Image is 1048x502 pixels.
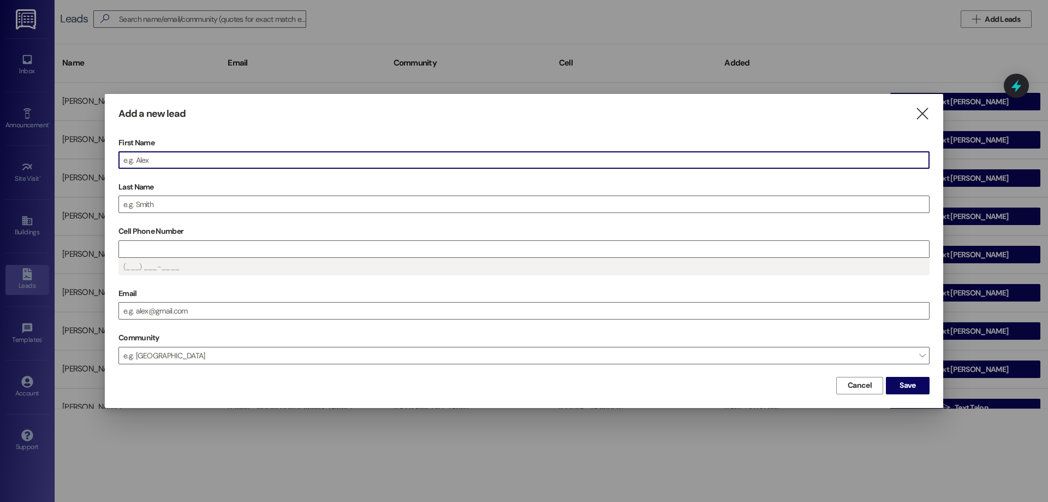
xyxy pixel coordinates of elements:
[118,179,930,196] label: Last Name
[118,329,159,346] label: Community
[118,285,930,302] label: Email
[119,303,929,319] input: e.g. alex@gmail.com
[900,380,915,391] span: Save
[118,223,930,240] label: Cell Phone Number
[836,377,883,394] button: Cancel
[886,377,930,394] button: Save
[118,347,930,364] span: e.g. [GEOGRAPHIC_DATA]
[915,108,930,120] i: 
[119,152,929,168] input: e.g. Alex
[119,196,929,212] input: e.g. Smith
[118,134,930,151] label: First Name
[118,108,186,120] h3: Add a new lead
[848,380,872,391] span: Cancel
